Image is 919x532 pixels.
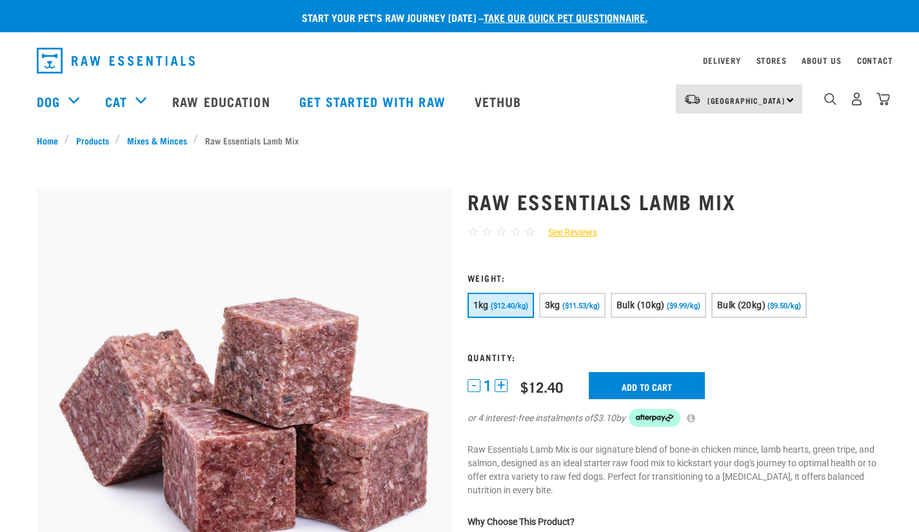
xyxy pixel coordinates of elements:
[545,300,560,310] span: 3kg
[617,300,665,310] span: Bulk (10kg)
[37,133,65,147] a: Home
[520,379,563,395] div: $12.40
[482,224,493,239] span: ☆
[876,92,890,106] img: home-icon@2x.png
[468,190,883,213] h1: Raw Essentials Lamb Mix
[484,379,491,393] span: 1
[286,75,462,127] a: Get started with Raw
[717,300,766,310] span: Bulk (20kg)
[468,443,883,497] p: Raw Essentials Lamb Mix is our signature blend of bone-in chicken mince, lamb hearts, green tripe...
[468,293,534,318] button: 1kg ($12.40/kg)
[593,411,616,425] span: $3.10
[462,75,538,127] a: Vethub
[562,302,600,310] span: ($11.53/kg)
[468,224,479,239] span: ☆
[629,409,680,427] img: Afterpay
[589,372,705,399] input: Add to cart
[69,133,115,147] a: Products
[468,409,883,427] div: or 4 interest-free instalments of by
[159,75,286,127] a: Raw Education
[37,92,60,111] a: Dog
[468,379,480,392] button: -
[857,58,893,63] a: Contact
[767,302,801,310] span: ($9.50/kg)
[684,94,701,105] img: van-moving.png
[611,293,706,318] button: Bulk (10kg) ($9.99/kg)
[491,302,528,310] span: ($12.40/kg)
[756,58,787,63] a: Stores
[711,293,807,318] button: Bulk (20kg) ($9.50/kg)
[824,93,836,105] img: home-icon-1@2x.png
[707,98,786,103] span: [GEOGRAPHIC_DATA]
[468,273,883,282] h3: Weight:
[496,224,507,239] span: ☆
[26,43,893,79] nav: dropdown navigation
[495,379,508,392] button: +
[120,133,193,147] a: Mixes & Minces
[703,58,740,63] a: Delivery
[510,224,521,239] span: ☆
[468,352,883,362] h3: Quantity:
[473,300,489,310] span: 1kg
[535,226,597,239] a: See Reviews
[468,517,575,527] strong: Why Choose This Product?
[802,58,841,63] a: About Us
[850,92,864,106] img: user.png
[524,224,535,239] span: ☆
[539,293,606,318] button: 3kg ($11.53/kg)
[105,92,127,111] a: Cat
[667,302,700,310] span: ($9.99/kg)
[37,133,883,147] nav: breadcrumbs
[37,48,195,74] img: Raw Essentials Logo
[484,14,647,20] a: take our quick pet questionnaire.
